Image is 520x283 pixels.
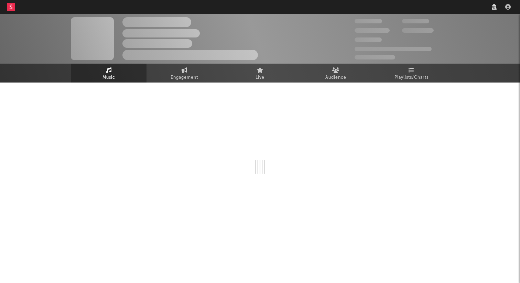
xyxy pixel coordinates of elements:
[171,74,198,82] span: Engagement
[355,19,382,23] span: 300,000
[256,74,264,82] span: Live
[222,64,298,83] a: Live
[325,74,346,82] span: Audience
[402,19,429,23] span: 100,000
[355,55,395,59] span: Jump Score: 85.0
[102,74,115,82] span: Music
[355,37,382,42] span: 100,000
[373,64,449,83] a: Playlists/Charts
[394,74,429,82] span: Playlists/Charts
[402,28,434,33] span: 1,000,000
[355,47,432,51] span: 50,000,000 Monthly Listeners
[147,64,222,83] a: Engagement
[355,28,390,33] span: 50,000,000
[71,64,147,83] a: Music
[298,64,373,83] a: Audience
